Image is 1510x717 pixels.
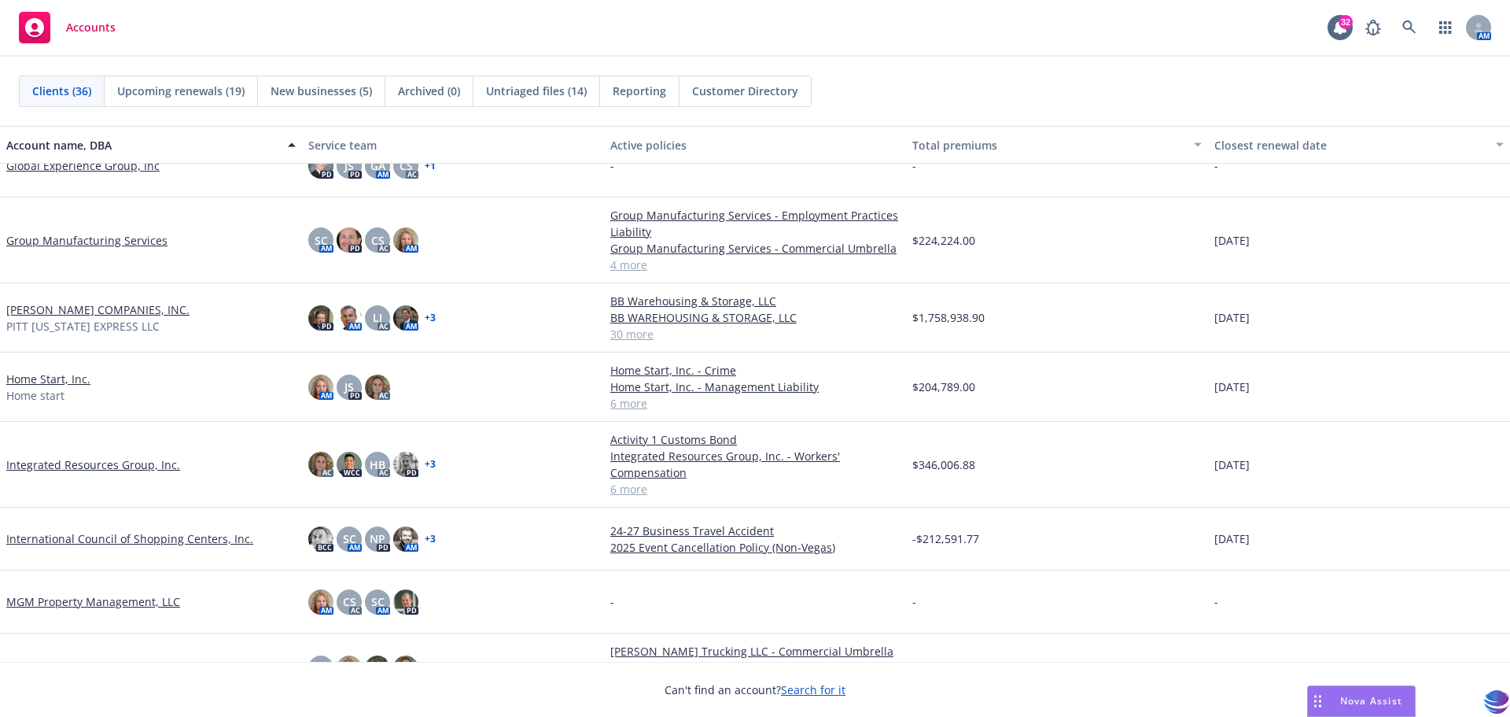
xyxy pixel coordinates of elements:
[370,157,385,174] span: GA
[393,527,418,552] img: photo
[1214,157,1218,174] span: -
[425,534,436,544] a: + 3
[912,232,975,249] span: $224,224.00
[117,83,245,99] span: Upcoming renewals (19)
[610,137,900,153] div: Active policies
[371,232,385,249] span: CS
[343,593,356,610] span: CS
[486,83,587,99] span: Untriaged files (14)
[1214,530,1250,547] span: [DATE]
[6,301,190,318] a: [PERSON_NAME] COMPANIES, INC.
[610,240,900,257] a: Group Manufacturing Services - Commercial Umbrella
[393,656,418,681] img: photo
[6,232,168,249] a: Group Manufacturing Services
[1340,694,1402,708] span: Nova Assist
[1214,379,1250,395] span: [DATE]
[32,83,91,99] span: Clients (36)
[912,157,916,174] span: -
[1307,686,1416,717] button: Nova Assist
[308,153,333,179] img: photo
[308,589,333,615] img: photo
[610,395,900,412] a: 6 more
[302,126,604,164] button: Service team
[344,379,354,395] span: JS
[610,523,900,539] a: 24-27 Business Travel Accident
[308,305,333,331] img: photo
[1308,686,1328,716] div: Drag to move
[373,309,382,326] span: LI
[370,456,385,473] span: HB
[610,593,614,610] span: -
[1214,456,1250,473] span: [DATE]
[912,593,916,610] span: -
[912,456,975,473] span: $346,006.88
[6,371,90,387] a: Home Start, Inc.
[6,387,64,404] span: Home start
[610,481,900,497] a: 6 more
[610,448,900,481] a: Integrated Resources Group, Inc. - Workers' Compensation
[1214,309,1250,326] span: [DATE]
[371,593,385,610] span: SC
[425,460,436,469] a: + 3
[610,643,900,660] a: [PERSON_NAME] Trucking LLC - Commercial Umbrella
[1483,688,1510,717] img: svg+xml;base64,PHN2ZyB3aWR0aD0iMzQiIGhlaWdodD0iMzQiIHZpZXdCb3g9IjAgMCAzNCAzNCIgZmlsbD0ibm9uZSIgeG...
[343,530,356,547] span: SC
[613,83,666,99] span: Reporting
[912,660,975,676] span: $400,838.23
[337,227,362,253] img: photo
[425,313,436,323] a: + 3
[1208,126,1510,164] button: Closest renewal date
[781,682,845,697] a: Search for it
[906,126,1208,164] button: Total premiums
[6,456,180,473] a: Integrated Resources Group, Inc.
[308,137,598,153] div: Service team
[610,207,900,240] a: Group Manufacturing Services - Employment Practices Liability
[610,257,900,273] a: 4 more
[1214,232,1250,249] span: [DATE]
[1357,12,1389,43] a: Report a Bug
[1214,593,1218,610] span: -
[308,452,333,477] img: photo
[665,682,845,698] span: Can't find an account?
[66,21,116,34] span: Accounts
[271,83,372,99] span: New businesses (5)
[365,375,390,400] img: photo
[1339,15,1353,29] div: 32
[1394,12,1425,43] a: Search
[6,660,164,676] a: [PERSON_NAME] Trucking LLC
[337,305,362,331] img: photo
[6,137,278,153] div: Account name, DBA
[610,431,900,448] a: Activity 1 Customs Bond
[912,137,1184,153] div: Total premiums
[6,530,253,547] a: International Council of Shopping Centers, Inc.
[315,660,328,676] span: CS
[610,309,900,326] a: BB WAREHOUSING & STORAGE, LLC
[425,161,436,171] a: + 1
[912,530,979,547] span: -$212,591.77
[400,157,413,174] span: CS
[13,6,122,50] a: Accounts
[610,362,900,379] a: Home Start, Inc. - Crime
[393,227,418,253] img: photo
[393,452,418,477] img: photo
[604,126,906,164] button: Active policies
[912,379,975,395] span: $204,789.00
[308,527,333,552] img: photo
[6,157,160,174] a: Global Experience Group, Inc
[393,589,418,615] img: photo
[610,660,900,676] a: [PERSON_NAME] Trucking LLC - General Liability
[1214,137,1486,153] div: Closest renewal date
[337,656,362,681] img: photo
[1214,660,1250,676] span: [DATE]
[6,593,180,610] a: MGM Property Management, LLC
[370,530,385,547] span: NP
[6,318,160,334] span: PITT [US_STATE] EXPRESS LLC
[308,375,333,400] img: photo
[365,656,390,681] img: photo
